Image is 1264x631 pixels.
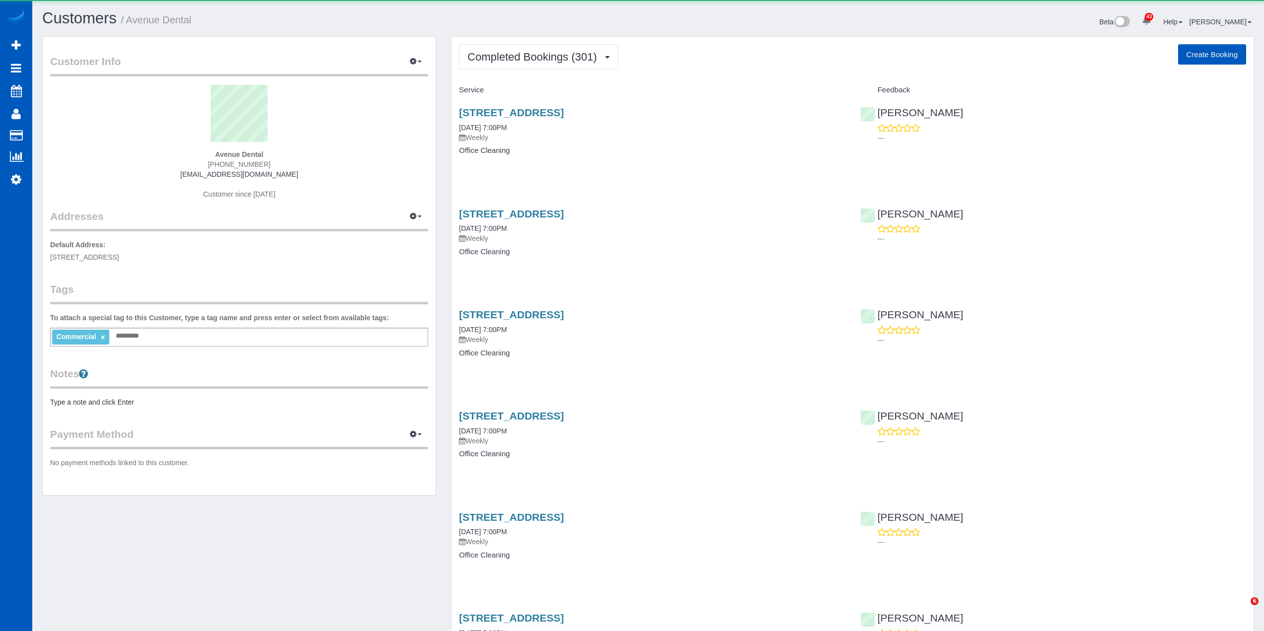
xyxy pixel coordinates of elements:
span: 43 [1145,13,1153,21]
a: [PERSON_NAME] [1190,18,1252,26]
a: [PERSON_NAME] [860,410,964,421]
h4: Office Cleaning [459,349,845,357]
legend: Notes [50,366,428,389]
img: New interface [1114,16,1130,29]
p: Weekly [459,436,845,446]
p: Weekly [459,233,845,243]
iframe: Intercom live chat [1230,597,1254,621]
h4: Office Cleaning [459,248,845,256]
label: To attach a special tag to this Customer, type a tag name and press enter or select from availabl... [50,313,389,323]
p: --- [878,537,1246,547]
p: --- [878,335,1246,345]
legend: Payment Method [50,427,428,449]
span: Customer since [DATE] [203,190,275,198]
a: [STREET_ADDRESS] [459,410,564,421]
p: No payment methods linked to this customer. [50,458,428,468]
a: Customers [42,9,117,27]
span: 6 [1251,597,1259,605]
a: [EMAIL_ADDRESS][DOMAIN_NAME] [180,170,298,178]
p: --- [878,133,1246,143]
a: [DATE] 7:00PM [459,326,507,334]
span: [STREET_ADDRESS] [50,253,119,261]
a: [DATE] 7:00PM [459,124,507,132]
a: [DATE] 7:00PM [459,224,507,232]
p: Weekly [459,133,845,142]
a: [PERSON_NAME] [860,107,964,118]
span: [PHONE_NUMBER] [208,160,271,168]
h4: Feedback [860,86,1246,94]
a: 43 [1137,10,1156,32]
a: [PERSON_NAME] [860,309,964,320]
small: / Avenue Dental [121,14,192,25]
a: × [100,333,105,342]
span: Completed Bookings (301) [467,51,601,63]
p: --- [878,436,1246,446]
a: [STREET_ADDRESS] [459,107,564,118]
a: [STREET_ADDRESS] [459,309,564,320]
a: [PERSON_NAME] [860,511,964,523]
h4: Office Cleaning [459,450,845,458]
a: [DATE] 7:00PM [459,427,507,435]
legend: Tags [50,282,428,304]
button: Completed Bookings (301) [459,44,618,70]
pre: Type a note and click Enter [50,397,428,407]
a: [DATE] 7:00PM [459,528,507,536]
h4: Office Cleaning [459,551,845,560]
a: Beta [1100,18,1130,26]
span: Commercial [56,333,96,341]
a: [PERSON_NAME] [860,208,964,219]
label: Default Address: [50,240,106,250]
a: [STREET_ADDRESS] [459,612,564,624]
img: Automaid Logo [6,10,26,24]
legend: Customer Info [50,54,428,76]
strong: Avenue Dental [215,150,263,158]
p: --- [878,234,1246,244]
p: Weekly [459,537,845,547]
h4: Service [459,86,845,94]
h4: Office Cleaning [459,146,845,155]
p: Weekly [459,335,845,345]
a: Help [1163,18,1183,26]
a: [PERSON_NAME] [860,612,964,624]
a: [STREET_ADDRESS] [459,208,564,219]
button: Create Booking [1178,44,1246,65]
a: [STREET_ADDRESS] [459,511,564,523]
